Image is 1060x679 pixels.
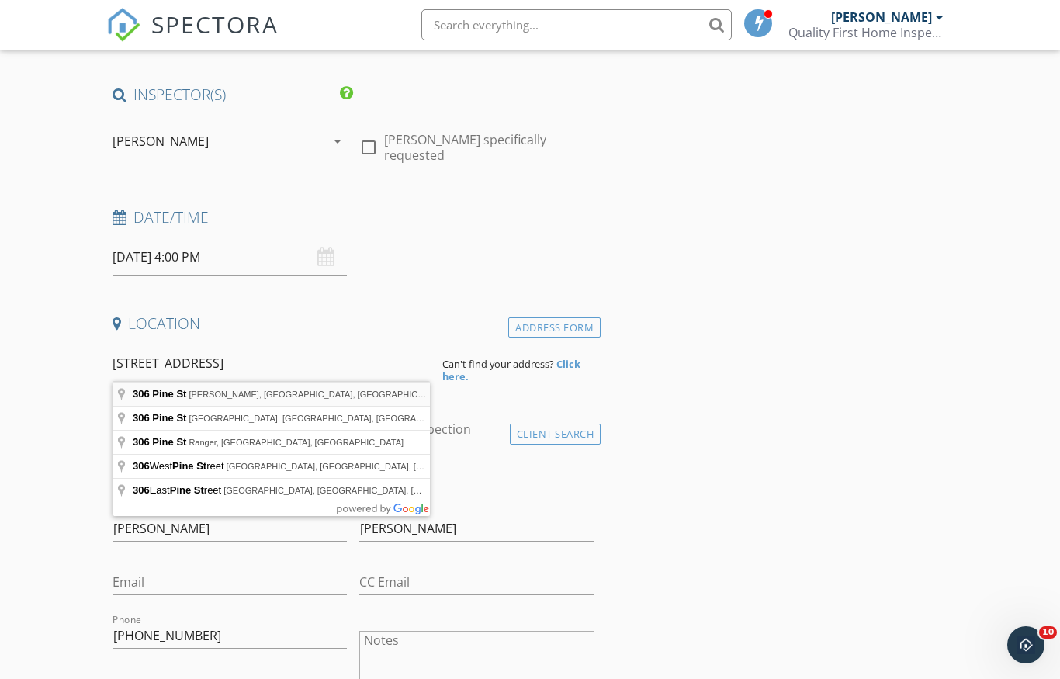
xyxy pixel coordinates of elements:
div: [PERSON_NAME] [831,9,932,25]
span: 306 [133,460,150,472]
span: Pine St [152,388,186,400]
img: The Best Home Inspection Software - Spectora [106,8,140,42]
span: Pine St [152,412,186,424]
div: Address Form [508,317,601,338]
div: [PERSON_NAME] [113,134,209,148]
i: arrow_drop_down [328,132,347,151]
label: [PERSON_NAME] specifically requested [384,132,594,163]
span: 10 [1039,626,1057,639]
span: [GEOGRAPHIC_DATA], [GEOGRAPHIC_DATA], [GEOGRAPHIC_DATA] [227,462,503,471]
span: Ranger, [GEOGRAPHIC_DATA], [GEOGRAPHIC_DATA] [189,438,404,447]
span: Pine St [170,484,204,496]
span: 306 [133,484,150,496]
span: West reet [133,460,227,472]
span: Can't find your address? [442,357,554,371]
a: SPECTORA [106,21,279,54]
strong: Click here. [442,357,580,383]
h4: Location [113,314,594,334]
span: [PERSON_NAME], [GEOGRAPHIC_DATA], [GEOGRAPHIC_DATA] [189,390,446,399]
div: Quality First Home Inspections & Aerial Imagery / LHI# 11310 [788,25,944,40]
span: Pine St [152,436,186,448]
span: SPECTORA [151,8,279,40]
input: Search everything... [421,9,732,40]
span: 306 [133,388,150,400]
span: [GEOGRAPHIC_DATA], [GEOGRAPHIC_DATA], [GEOGRAPHIC_DATA] [189,414,465,423]
h4: INSPECTOR(S) [113,85,354,105]
span: [GEOGRAPHIC_DATA], [GEOGRAPHIC_DATA], [GEOGRAPHIC_DATA] [223,486,500,495]
div: Client Search [510,424,601,445]
span: 306 [133,412,150,424]
input: Address Search [113,345,430,383]
h4: Date/Time [113,207,594,227]
iframe: Intercom live chat [1007,626,1044,663]
span: Pine St [172,460,206,472]
input: Select date [113,238,348,276]
span: 306 [133,436,150,448]
span: East reet [133,484,223,496]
